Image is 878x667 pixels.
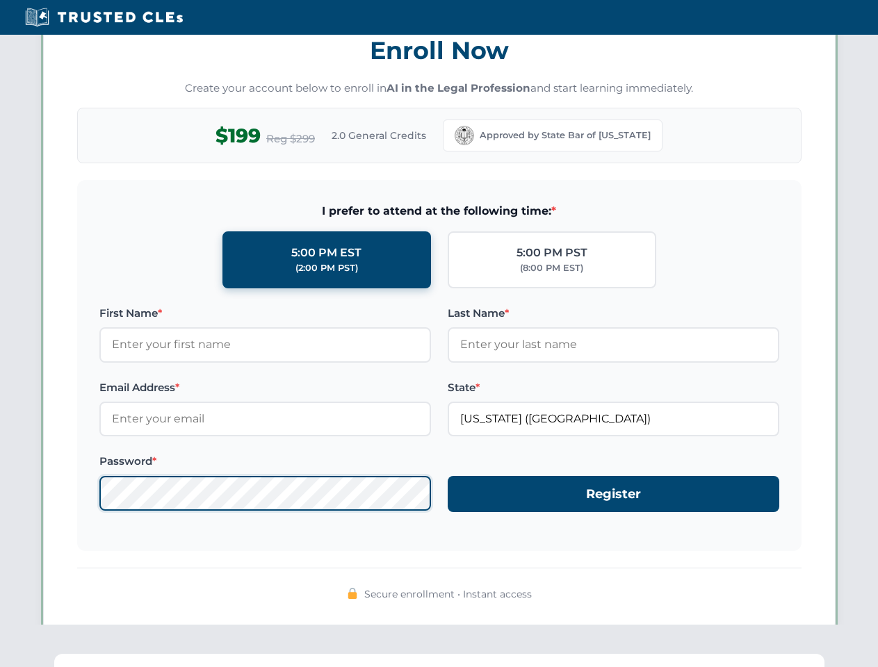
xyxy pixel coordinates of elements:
div: (2:00 PM PST) [295,261,358,275]
div: 5:00 PM PST [517,244,587,262]
img: California Bar [455,126,474,145]
label: Email Address [99,379,431,396]
span: 2.0 General Credits [332,128,426,143]
label: Last Name [448,305,779,322]
input: Enter your first name [99,327,431,362]
label: First Name [99,305,431,322]
input: Enter your last name [448,327,779,362]
p: Create your account below to enroll in and start learning immediately. [77,81,802,97]
span: Secure enrollment • Instant access [364,586,532,602]
div: (8:00 PM EST) [520,261,583,275]
input: Enter your email [99,402,431,436]
label: State [448,379,779,396]
span: $199 [216,120,261,151]
div: 5:00 PM EST [291,244,361,262]
span: I prefer to attend at the following time: [99,202,779,220]
strong: AI in the Legal Profession [387,81,530,94]
img: 🔒 [347,588,358,599]
h3: Enroll Now [77,28,802,72]
input: California (CA) [448,402,779,436]
button: Register [448,476,779,513]
span: Approved by State Bar of [US_STATE] [480,129,651,142]
label: Password [99,453,431,470]
img: Trusted CLEs [21,7,187,28]
span: Reg $299 [266,131,315,147]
